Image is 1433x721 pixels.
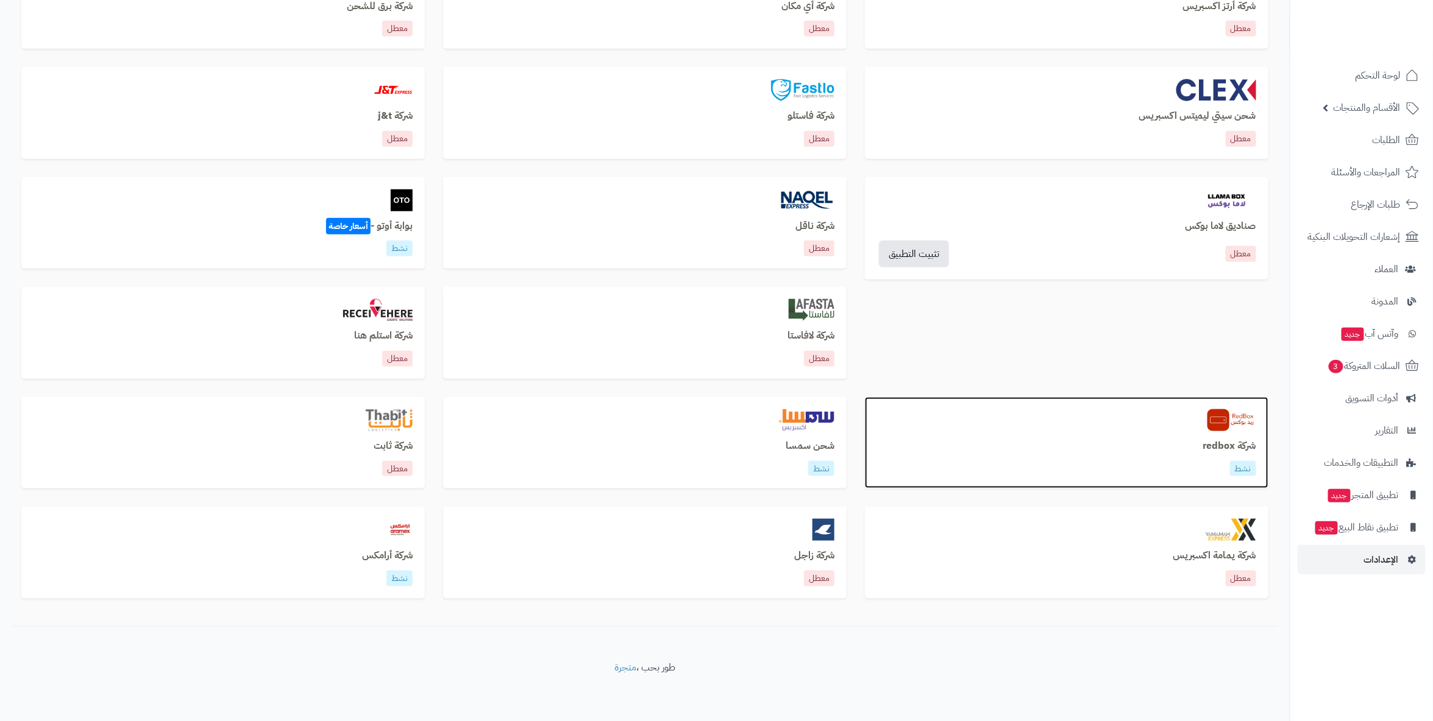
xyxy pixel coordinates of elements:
[1298,125,1426,155] a: الطلبات
[1207,409,1256,431] img: redbox
[865,67,1268,159] a: clexشحن سيتي ليميتس اكسبريسمعطل
[34,550,413,561] h3: شركة أرامكس
[1329,360,1343,373] span: 3
[1298,222,1426,251] a: إشعارات التحويلات البنكية
[443,507,847,599] a: zajelشركة زاجلمعطل
[1226,21,1256,37] p: معطل
[1327,487,1399,504] span: تطبيق المتجر
[388,519,413,541] img: aramex
[455,441,834,452] h3: شحن سمسا
[1298,61,1426,90] a: لوحة التحكم
[382,351,413,367] p: معطل
[1298,190,1426,219] a: طلبات الإرجاع
[443,397,847,489] a: smsaشحن سمسانشط
[1298,384,1426,413] a: أدوات التسويق
[1356,67,1401,84] span: لوحة التحكم
[1206,519,1256,541] img: yamamahexpress
[34,331,413,342] h3: شركة استلم هنا
[1376,422,1399,439] span: التقارير
[34,221,413,232] h3: بوابة أوتو -
[780,189,834,211] img: naqel
[34,111,413,122] h3: شركة j&t
[455,1,834,12] h3: شركة أي مكان
[614,660,636,675] a: متجرة
[443,177,847,269] a: naqelشركة ناقلمعطل
[1332,164,1401,181] span: المراجعات والأسئلة
[879,241,949,267] a: تثبيت التطبيق
[804,21,834,37] p: معطل
[877,441,1256,452] h3: شركة redbox
[1351,196,1401,213] span: طلبات الإرجاع
[877,550,1256,561] h3: شركة يمامة اكسبريس
[1298,416,1426,445] a: التقارير
[813,519,834,541] img: zajel
[1315,521,1338,535] span: جديد
[1308,228,1401,245] span: إشعارات التحويلات البنكية
[1226,246,1256,262] a: معطل
[1298,255,1426,284] a: العملاء
[804,571,834,586] p: معطل
[1198,189,1256,211] img: llamabox
[804,241,834,256] p: معطل
[1226,571,1256,586] p: معطل
[877,1,1256,12] h3: شركة أرتز اكسبريس
[386,241,413,256] p: نشط
[1364,551,1399,568] span: الإعدادات
[1328,357,1401,375] span: السلات المتروكة
[804,351,834,367] p: معطل
[455,331,834,342] h3: شركة لافاستا
[34,1,413,12] h3: شركة برق للشحن
[877,221,1256,232] a: صناديق لاما بوكس
[877,189,1256,211] a: llamabox
[455,221,834,232] h3: شركة ناقل
[382,461,413,477] p: معطل
[1334,99,1401,116] span: الأقسام والمنتجات
[386,571,413,586] p: نشط
[1325,454,1399,471] span: التطبيقات والخدمات
[1298,513,1426,542] a: تطبيق نقاط البيعجديد
[366,409,413,431] img: thabit
[443,287,847,379] a: lafastaشركة لافاستامعطل
[326,218,371,234] span: أسعار خاصة
[1340,325,1399,342] span: وآتس آب
[865,397,1268,489] a: redboxشركة redboxنشط
[789,299,834,321] img: lafasta
[391,189,413,211] img: oto
[21,397,425,489] a: thabitشركة ثابتمعطل
[779,409,834,431] img: smsa
[1230,461,1256,477] p: نشط
[1342,328,1364,341] span: جديد
[1298,319,1426,348] a: وآتس آبجديد
[1372,293,1399,310] span: المدونة
[804,131,834,147] p: معطل
[382,131,413,147] p: معطل
[1298,287,1426,316] a: المدونة
[1298,480,1426,510] a: تطبيق المتجرجديد
[771,79,834,101] img: fastlo
[1298,351,1426,381] a: السلات المتروكة3
[1373,132,1401,149] span: الطلبات
[865,507,1268,599] a: yamamahexpressشركة يمامة اكسبريسمعطل
[374,79,413,101] img: jt
[1176,79,1256,101] img: clex
[455,550,834,561] h3: شركة زاجل
[455,111,834,122] h3: شركة فاستلو
[1298,545,1426,574] a: الإعدادات
[1375,261,1399,278] span: العملاء
[343,299,413,321] img: aymakan
[808,461,834,477] p: نشط
[1298,448,1426,477] a: التطبيقات والخدمات
[1226,131,1256,147] p: معطل
[1328,489,1351,502] span: جديد
[1346,390,1399,407] span: أدوات التسويق
[877,111,1256,122] h3: شحن سيتي ليميتس اكسبريس
[21,177,425,269] a: otoبوابة أوتو -أسعار خاصةنشط
[382,21,413,37] p: معطل
[21,287,425,379] a: aymakanشركة استلم هنامعطل
[1298,158,1426,187] a: المراجعات والأسئلة
[34,441,413,452] h3: شركة ثابت
[443,67,847,159] a: fastloشركة فاستلومعطل
[21,67,425,159] a: jtشركة j&tمعطل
